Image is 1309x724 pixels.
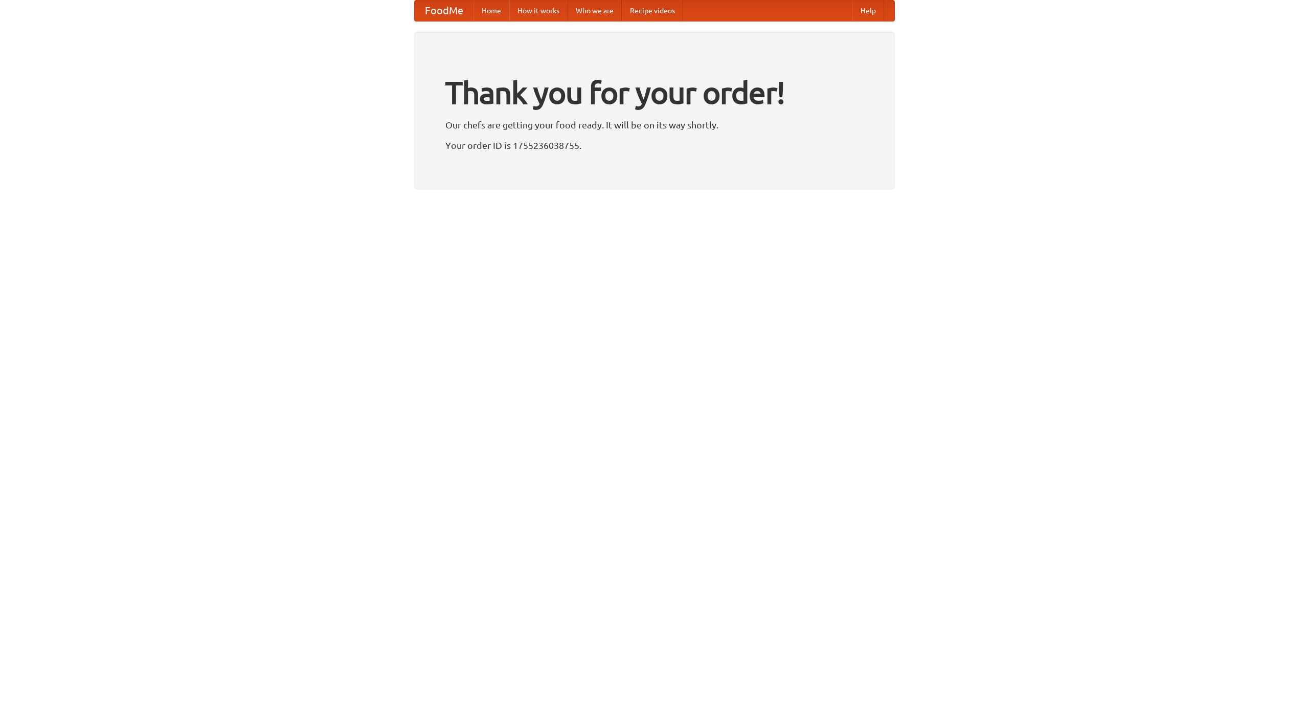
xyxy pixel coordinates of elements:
h1: Thank you for your order! [445,68,864,117]
p: Our chefs are getting your food ready. It will be on its way shortly. [445,117,864,133]
a: Recipe videos [622,1,683,21]
p: Your order ID is 1755236038755. [445,138,864,153]
a: Who we are [568,1,622,21]
a: FoodMe [415,1,473,21]
a: Home [473,1,509,21]
a: Help [852,1,884,21]
a: How it works [509,1,568,21]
